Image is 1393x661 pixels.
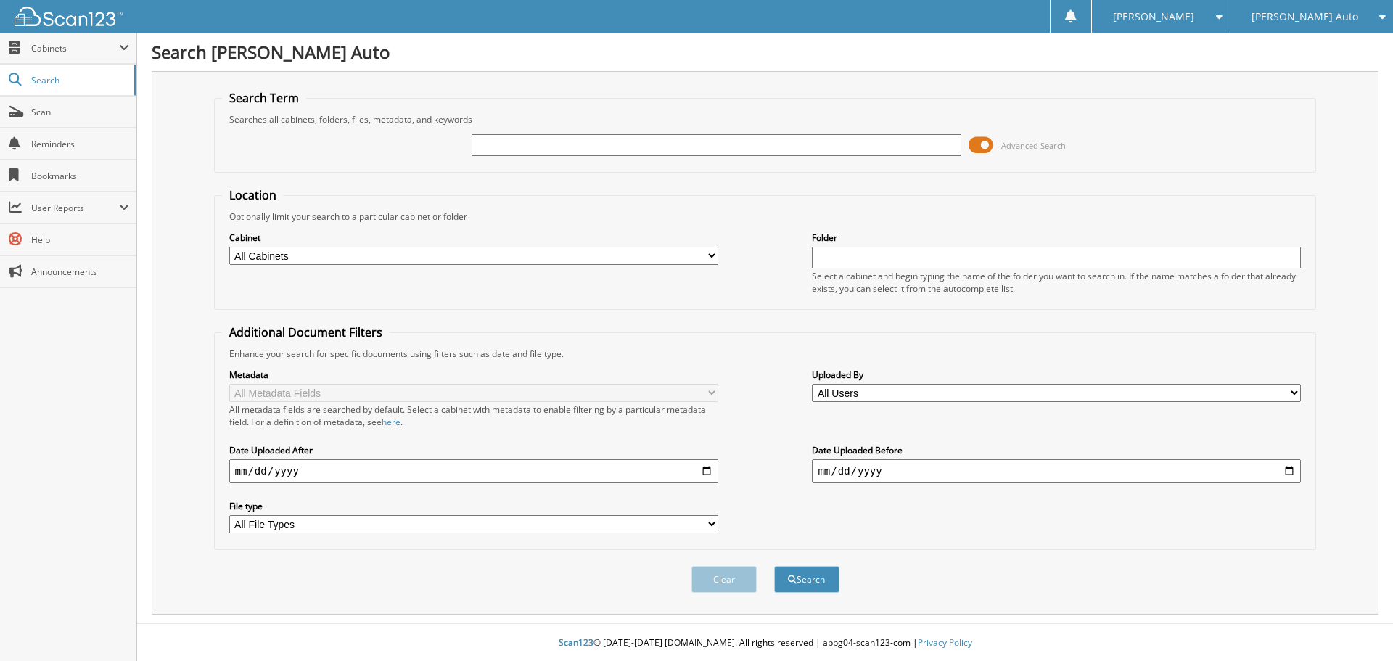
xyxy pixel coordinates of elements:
label: Date Uploaded After [229,444,718,456]
label: Uploaded By [812,369,1301,381]
label: Metadata [229,369,718,381]
a: Privacy Policy [918,636,972,649]
legend: Additional Document Filters [222,324,390,340]
span: Help [31,234,129,246]
span: Search [31,74,127,86]
span: Advanced Search [1001,140,1066,151]
label: File type [229,500,718,512]
label: Date Uploaded Before [812,444,1301,456]
input: start [229,459,718,483]
span: Announcements [31,266,129,278]
button: Search [774,566,839,593]
legend: Location [222,187,284,203]
span: Reminders [31,138,129,150]
label: Cabinet [229,231,718,244]
span: [PERSON_NAME] [1113,12,1194,21]
label: Folder [812,231,1301,244]
div: © [DATE]-[DATE] [DOMAIN_NAME]. All rights reserved | appg04-scan123-com | [137,625,1393,661]
legend: Search Term [222,90,306,106]
span: Scan123 [559,636,593,649]
div: Select a cabinet and begin typing the name of the folder you want to search in. If the name match... [812,270,1301,295]
div: Optionally limit your search to a particular cabinet or folder [222,210,1309,223]
span: Scan [31,106,129,118]
h1: Search [PERSON_NAME] Auto [152,40,1378,64]
span: User Reports [31,202,119,214]
div: Searches all cabinets, folders, files, metadata, and keywords [222,113,1309,126]
button: Clear [691,566,757,593]
div: Enhance your search for specific documents using filters such as date and file type. [222,348,1309,360]
input: end [812,459,1301,483]
span: Bookmarks [31,170,129,182]
div: All metadata fields are searched by default. Select a cabinet with metadata to enable filtering b... [229,403,718,428]
iframe: Chat Widget [1320,591,1393,661]
a: here [382,416,400,428]
span: [PERSON_NAME] Auto [1252,12,1358,21]
span: Cabinets [31,42,119,54]
img: scan123-logo-white.svg [15,7,123,26]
